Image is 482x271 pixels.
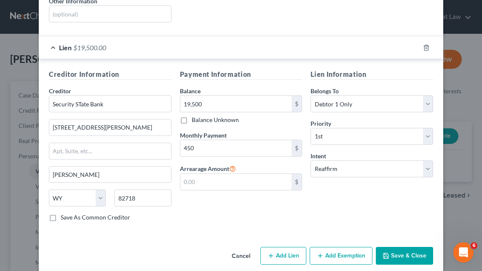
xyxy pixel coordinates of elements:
[49,119,171,135] input: Enter address...
[292,174,302,190] div: $
[225,248,257,265] button: Cancel
[180,163,236,173] label: Arrearage Amount
[376,247,433,265] button: Save & Close
[49,87,71,95] span: Creditor
[192,116,239,124] label: Balance Unknown
[61,213,130,222] label: Save As Common Creditor
[180,174,292,190] input: 0.00
[49,143,171,159] input: Apt, Suite, etc...
[49,69,171,80] h5: Creditor Information
[311,120,331,127] span: Priority
[471,242,477,249] span: 6
[114,190,171,206] input: Enter zip...
[180,140,292,156] input: 0.00
[180,96,292,112] input: 0.00
[453,242,474,263] iframe: Intercom live chat
[180,131,227,140] label: Monthly Payment
[180,69,303,80] h5: Payment Information
[310,247,372,265] button: Add Exemption
[73,43,106,51] span: $19,500.00
[311,87,339,95] span: Belongs To
[49,95,171,112] input: Search creditor by name...
[260,247,306,265] button: Add Lien
[180,87,201,95] label: Balance
[311,69,433,80] h5: Lien Information
[311,152,326,160] label: Intent
[292,96,302,112] div: $
[49,167,171,183] input: Enter city...
[292,140,302,156] div: $
[59,43,72,51] span: Lien
[49,6,171,22] input: (optional)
